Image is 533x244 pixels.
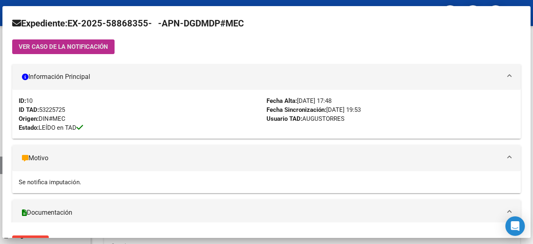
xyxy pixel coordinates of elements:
strong: Origen: [19,115,39,122]
mat-expansion-panel-header: Motivo [12,145,521,171]
mat-panel-title: Motivo [22,153,501,163]
span: DIN#MEC [19,115,65,122]
span: AUGUSTORRES [266,115,344,122]
span: 10 [19,97,32,105]
h2: Expediente: [12,16,521,31]
strong: Estado: [19,124,39,131]
span: VER CASO DE LA NOTIFICACIÓN [19,43,108,50]
strong: Fecha Sincronización: [266,106,326,113]
mat-expansion-panel-header: Documentación [12,200,521,226]
strong: ID: [19,97,26,105]
strong: ID TAD: [19,106,39,113]
div: Open Intercom Messenger [505,216,525,236]
span: - OSOC [64,4,94,22]
mat-expansion-panel-header: Información Principal [12,64,521,90]
button: VER CASO DE LA NOTIFICACIÓN [12,39,115,54]
mat-panel-title: Información Principal [22,72,501,82]
span: LEÍDO en TAD [39,124,83,131]
span: [DATE] 17:48 [266,97,331,105]
mat-panel-title: Documentación [22,208,501,218]
div: Se notifica imputación. [19,178,514,187]
span: EX-2025-58868355- -APN-DGDMDP#MEC [67,18,244,28]
strong: Usuario TAD: [266,115,302,122]
div: Información Principal [12,90,521,139]
span: 53225725 [19,106,65,113]
div: Motivo [12,171,521,193]
span: [DATE] 19:53 [266,106,361,113]
strong: Fecha Alta: [266,97,297,105]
